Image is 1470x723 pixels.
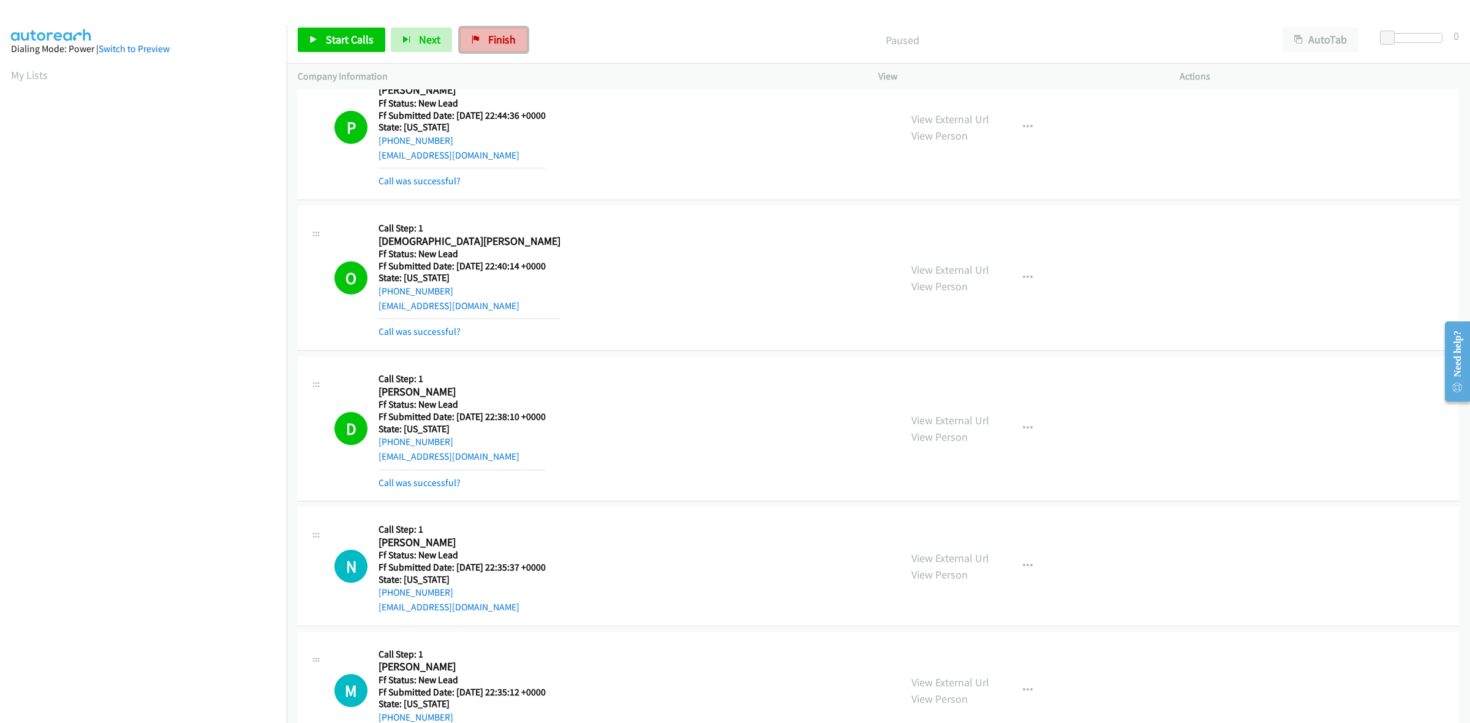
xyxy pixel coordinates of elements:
a: View External Url [911,551,989,565]
a: Start Calls [298,28,385,52]
a: Call was successful? [379,175,461,187]
h5: Call Step: 1 [379,523,546,536]
h1: D [334,412,367,445]
h5: Ff Submitted Date: [DATE] 22:44:36 +0000 [379,110,546,122]
h5: Call Step: 1 [379,373,546,385]
iframe: Dialpad [11,94,287,676]
span: Start Calls [326,32,374,47]
h2: [PERSON_NAME] [379,385,546,399]
h5: Ff Submitted Date: [DATE] 22:38:10 +0000 [379,411,546,423]
a: View Person [911,692,968,706]
a: View Person [911,430,968,444]
h5: Ff Status: New Lead [379,399,546,411]
a: View Person [911,568,968,582]
h5: Ff Status: New Lead [379,549,546,561]
a: Switch to Preview [99,43,170,54]
a: [PHONE_NUMBER] [379,436,453,448]
a: [PHONE_NUMBER] [379,135,453,146]
a: [EMAIL_ADDRESS][DOMAIN_NAME] [379,149,519,161]
h5: State: [US_STATE] [379,121,546,133]
a: View External Url [911,413,989,427]
div: 0 [1453,28,1459,44]
div: The call is yet to be attempted [334,550,367,583]
h5: State: [US_STATE] [379,423,546,435]
a: View External Url [911,675,989,689]
a: [PHONE_NUMBER] [379,285,453,297]
a: View External Url [911,263,989,277]
button: AutoTab [1283,28,1359,52]
div: Dialing Mode: Power | [11,42,276,56]
h5: State: [US_STATE] [379,574,546,586]
a: [PHONE_NUMBER] [379,586,453,598]
h5: Ff Status: New Lead [379,97,546,110]
div: The call is yet to be attempted [334,674,367,707]
a: Call was successful? [379,477,461,489]
h2: [PERSON_NAME] [379,83,546,97]
a: View Person [911,279,968,293]
div: Delay between calls (in seconds) [1386,33,1442,43]
h5: Ff Submitted Date: [DATE] 22:35:12 +0000 [379,686,587,699]
iframe: Resource Center [1434,313,1470,410]
span: Next [419,32,440,47]
h5: Ff Submitted Date: [DATE] 22:40:14 +0000 [379,260,560,272]
h2: [PERSON_NAME] [379,536,546,550]
a: [EMAIL_ADDRESS][DOMAIN_NAME] [379,451,519,462]
h2: [DEMOGRAPHIC_DATA][PERSON_NAME] [379,234,560,249]
p: View [878,69,1158,84]
p: Company Information [298,69,856,84]
h2: [PERSON_NAME] [379,660,587,674]
h1: M [334,674,367,707]
a: [EMAIL_ADDRESS][DOMAIN_NAME] [379,601,519,613]
a: View Person [911,129,968,143]
button: Next [391,28,452,52]
h5: Ff Status: New Lead [379,674,587,686]
h5: Call Step: 1 [379,648,587,661]
h5: Ff Status: New Lead [379,248,560,260]
a: [PHONE_NUMBER] [379,711,453,723]
span: Finish [488,32,516,47]
a: [EMAIL_ADDRESS][DOMAIN_NAME] [379,300,519,312]
a: Call was successful? [379,326,461,337]
h5: State: [US_STATE] [379,698,587,710]
p: Actions [1180,69,1459,84]
a: Finish [460,28,527,52]
h1: P [334,111,367,144]
h5: State: [US_STATE] [379,272,560,284]
p: Paused [544,32,1261,48]
h5: Call Step: 1 [379,222,560,234]
a: My Lists [11,68,48,82]
h1: O [334,261,367,294]
a: View External Url [911,112,989,126]
h1: N [334,550,367,583]
h5: Ff Submitted Date: [DATE] 22:35:37 +0000 [379,561,546,574]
